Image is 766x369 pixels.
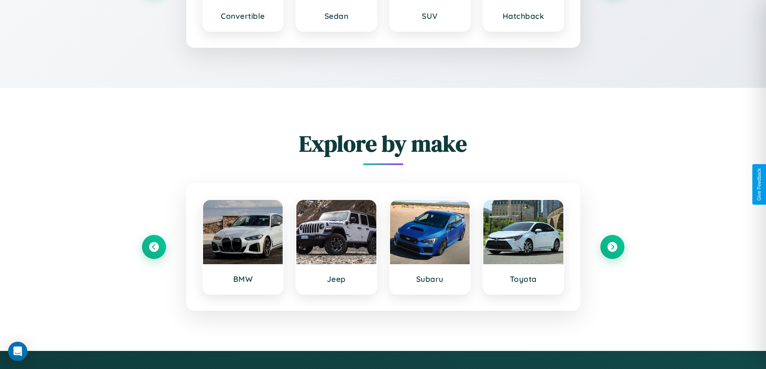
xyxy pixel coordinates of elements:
div: Open Intercom Messenger [8,342,27,361]
h3: BMW [211,274,275,284]
div: Give Feedback [756,168,762,201]
h2: Explore by make [142,128,624,159]
h3: Hatchback [491,11,555,21]
h3: SUV [398,11,462,21]
h3: Convertible [211,11,275,21]
h3: Sedan [304,11,368,21]
h3: Toyota [491,274,555,284]
h3: Jeep [304,274,368,284]
h3: Subaru [398,274,462,284]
